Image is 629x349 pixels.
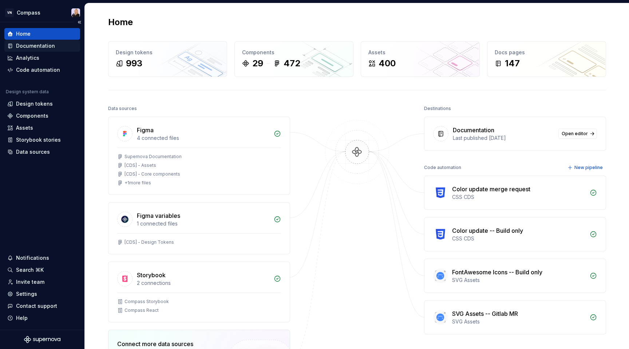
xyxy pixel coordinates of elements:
a: Docs pages147 [487,41,606,77]
button: VNCompassKristina Gudim [1,5,83,20]
div: Data sources [108,103,137,114]
a: Settings [4,288,80,300]
div: SVG Assets [452,318,585,325]
button: Help [4,312,80,324]
a: Storybook stories [4,134,80,146]
a: Figma variables1 connected files[CDS] - Design Tokens [108,202,290,254]
button: Notifications [4,252,80,264]
div: Code automation [424,162,461,173]
div: Compass Storybook [124,299,169,305]
a: Invite team [4,276,80,288]
div: 1 connected files [137,220,269,227]
button: New pipeline [565,162,606,173]
a: Code automation [4,64,80,76]
div: Documentation [453,126,494,134]
div: CSS CDS [452,193,585,201]
div: Assets [16,124,33,132]
a: Storybook2 connectionsCompass StorybookCompass React [108,262,290,322]
div: Color update -- Build only [452,226,523,235]
div: Documentation [16,42,55,50]
div: [CDS] - Core components [124,171,180,177]
div: Search ⌘K [16,266,44,274]
div: 472 [284,58,300,69]
div: Design system data [6,89,49,95]
a: Design tokens [4,98,80,110]
div: Storybook [137,271,166,279]
a: Assets [4,122,80,134]
div: Docs pages [495,49,598,56]
div: Design tokens [116,49,219,56]
div: Components [16,112,48,119]
div: Storybook stories [16,136,61,144]
div: Assets [368,49,472,56]
div: Code automation [16,66,60,74]
div: 4 connected files [137,134,269,142]
div: Last published [DATE] [453,134,554,142]
div: Analytics [16,54,39,62]
svg: Supernova Logo [24,336,60,343]
div: Color update merge request [452,185,530,193]
a: Design tokens993 [108,41,227,77]
div: 2 connections [137,279,269,287]
a: Assets400 [361,41,480,77]
a: Components [4,110,80,122]
div: FontAwesome Icons -- Build only [452,268,542,277]
button: Contact support [4,300,80,312]
div: Components [242,49,346,56]
div: 993 [126,58,142,69]
div: Home [16,30,31,38]
div: Figma variables [137,211,180,220]
div: Design tokens [16,100,53,107]
div: Invite team [16,278,44,286]
div: 29 [252,58,263,69]
img: Kristina Gudim [71,8,80,17]
a: Home [4,28,80,40]
div: Figma [137,126,154,134]
h2: Home [108,16,133,28]
a: Analytics [4,52,80,64]
span: Open editor [562,131,588,137]
div: Destinations [424,103,451,114]
div: [CDS] - Assets [124,162,156,168]
a: Open editor [558,129,597,139]
button: Collapse sidebar [74,17,84,27]
div: Connect more data sources [117,340,215,348]
div: [CDS] - Design Tokens [124,239,174,245]
div: CSS CDS [452,235,585,242]
button: Search ⌘K [4,264,80,276]
div: Settings [16,290,37,298]
a: Components29472 [234,41,353,77]
div: Help [16,314,28,322]
div: SVG Assets [452,277,585,284]
div: 147 [505,58,520,69]
div: Compass React [124,307,159,313]
div: Compass [17,9,40,16]
div: SVG Assets -- Gitlab MR [452,309,518,318]
a: Data sources [4,146,80,158]
div: VN [5,8,14,17]
div: Contact support [16,302,57,310]
div: Supernova Documentation [124,154,182,160]
div: 400 [379,58,396,69]
div: + 1 more files [124,180,151,186]
span: New pipeline [574,165,603,170]
div: Data sources [16,148,50,156]
div: Notifications [16,254,49,262]
a: Figma4 connected filesSupernova Documentation[CDS] - Assets[CDS] - Core components+1more files [108,117,290,195]
a: Documentation [4,40,80,52]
